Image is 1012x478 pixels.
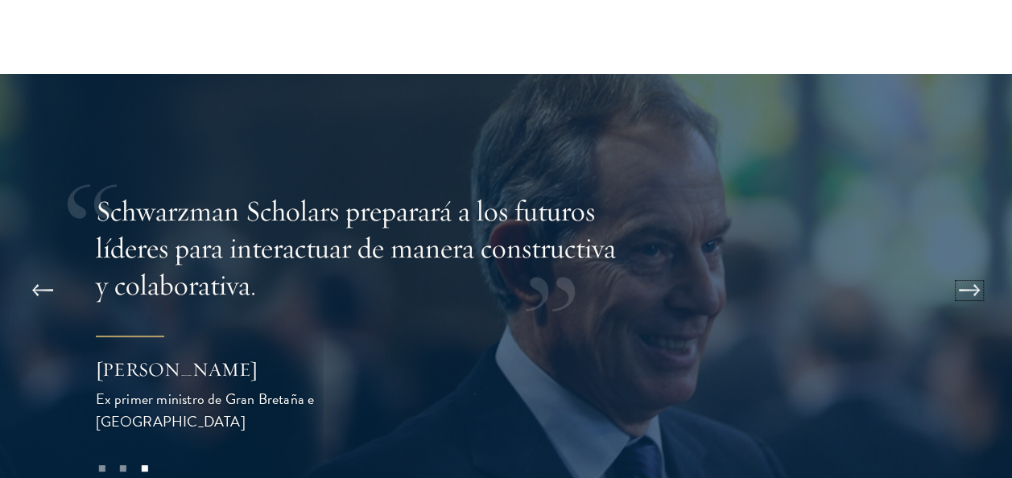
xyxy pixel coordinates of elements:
[96,388,418,433] div: Ex primer ministro de Gran Bretaña e [GEOGRAPHIC_DATA]
[96,356,418,383] div: [PERSON_NAME]
[96,192,619,303] p: Schwarzman Scholars preparará a los futuros líderes para interactuar de manera constructiva y col...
